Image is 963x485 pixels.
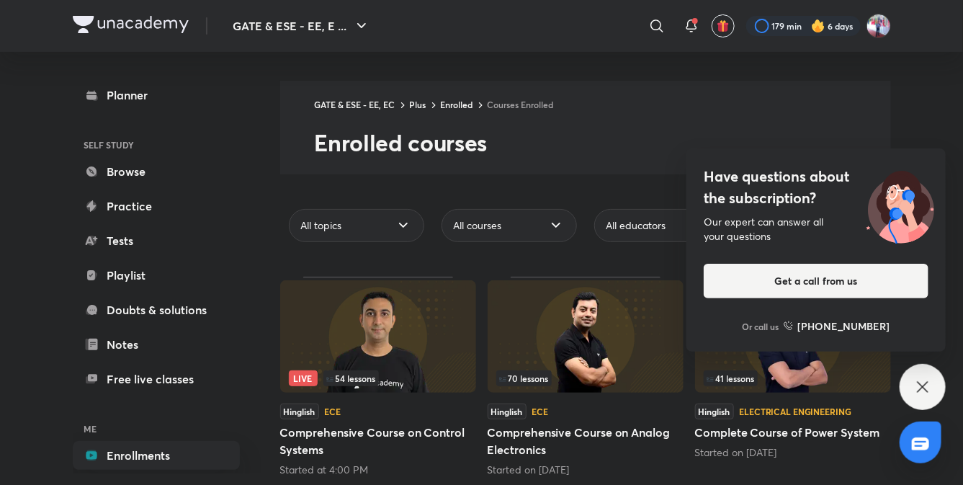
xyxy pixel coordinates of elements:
[73,192,240,221] a: Practice
[289,370,318,386] span: Live
[695,424,891,441] h5: Complete Course of Power System
[73,133,240,157] h6: SELF STUDY
[866,14,891,38] img: Pradeep Kumar
[280,404,319,419] span: Hinglish
[855,166,946,244] img: ttu_illustration_new.svg
[488,463,684,477] div: Started on Aug 26
[73,365,240,393] a: Free live classes
[301,218,342,233] span: All topics
[704,215,928,244] div: Our expert can answer all your questions
[695,277,891,477] div: Complete Course of Power System
[695,404,734,419] span: Hinglish
[488,404,527,419] span: Hinglish
[289,370,467,386] div: left
[488,280,684,393] img: Thumbnail
[315,99,395,110] a: GATE & ESE - EE, EC
[325,407,341,416] div: ECE
[496,370,675,386] div: infocontainer
[73,157,240,186] a: Browse
[454,218,502,233] span: All courses
[496,370,675,386] div: left
[73,261,240,290] a: Playlist
[488,424,684,458] h5: Comprehensive Course on Analog Electronics
[225,12,379,40] button: GATE & ESE - EE, E ...
[73,330,240,359] a: Notes
[606,218,666,233] span: All educators
[280,463,476,477] div: Started at 4:00 PM
[704,370,882,386] div: left
[488,99,554,110] a: Courses Enrolled
[73,16,189,37] a: Company Logo
[73,81,240,110] a: Planner
[798,319,890,334] h6: [PHONE_NUMBER]
[280,280,476,393] img: Thumbnail
[740,407,851,416] div: Electrical Engineering
[743,320,779,333] p: Or call us
[532,407,549,416] div: ECE
[73,226,240,255] a: Tests
[73,16,189,33] img: Company Logo
[73,417,240,441] h6: ME
[488,277,684,477] div: Comprehensive Course on Analog Electronics
[707,374,755,383] span: 41 lessons
[441,99,473,110] a: Enrolled
[712,14,735,37] button: avatar
[280,424,476,458] h5: Comprehensive Course on Control Systems
[280,277,476,477] div: Comprehensive Course on Control Systems
[811,19,825,33] img: streak
[496,370,675,386] div: infosection
[704,370,882,386] div: infocontainer
[695,445,891,460] div: Started on Aug 13
[704,370,882,386] div: infosection
[73,441,240,470] a: Enrollments
[326,374,376,383] span: 54 lessons
[499,374,549,383] span: 70 lessons
[289,370,467,386] div: infosection
[289,370,467,386] div: infocontainer
[704,264,928,298] button: Get a call from us
[717,19,730,32] img: avatar
[315,128,891,157] h2: Enrolled courses
[73,295,240,324] a: Doubts & solutions
[704,166,928,209] h4: Have questions about the subscription?
[784,319,890,334] a: [PHONE_NUMBER]
[410,99,426,110] a: Plus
